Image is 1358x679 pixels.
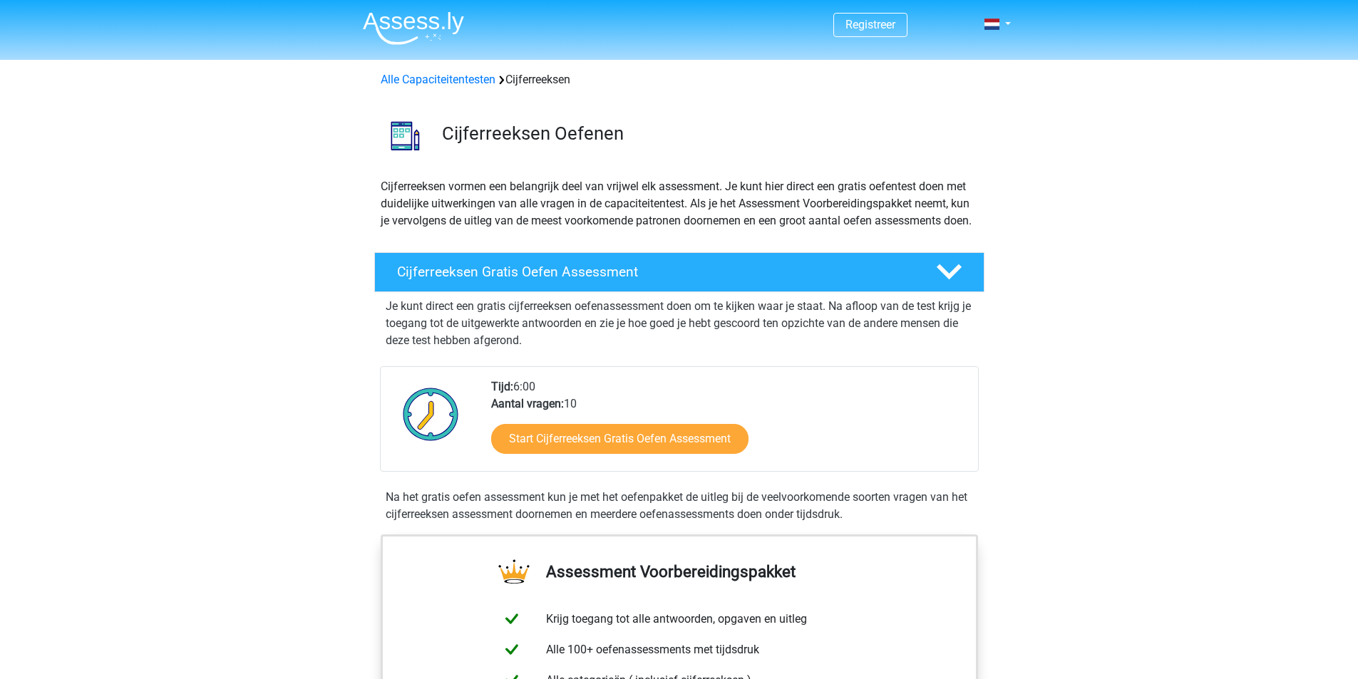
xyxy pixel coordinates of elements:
div: Cijferreeksen [375,71,984,88]
a: Alle Capaciteitentesten [381,73,495,86]
a: Start Cijferreeksen Gratis Oefen Assessment [491,424,749,454]
p: Cijferreeksen vormen een belangrijk deel van vrijwel elk assessment. Je kunt hier direct een grat... [381,178,978,229]
h4: Cijferreeksen Gratis Oefen Assessment [397,264,913,280]
b: Aantal vragen: [491,397,564,410]
p: Je kunt direct een gratis cijferreeksen oefenassessment doen om te kijken waar je staat. Na afloo... [386,298,973,349]
img: Klok [395,378,467,450]
a: Registreer [845,18,895,31]
a: Cijferreeksen Gratis Oefen Assessment [369,252,990,292]
div: Na het gratis oefen assessment kun je met het oefenpakket de uitleg bij de veelvoorkomende soorte... [380,489,979,523]
div: 6:00 10 [480,378,977,471]
h3: Cijferreeksen Oefenen [442,123,973,145]
img: cijferreeksen [375,105,436,166]
b: Tijd: [491,380,513,393]
img: Assessly [363,11,464,45]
